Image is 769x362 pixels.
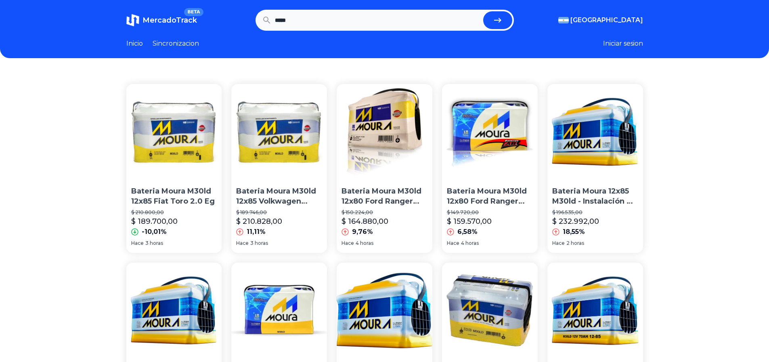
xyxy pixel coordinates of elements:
[131,186,217,206] p: Bateria Moura M30ld 12x85 Fiat Toro 2.0 Eg
[231,84,327,253] a: Bateria Moura M30ld 12x85 Volkwagen Amarok EgBateria Moura M30ld 12x85 Volkwagen Amarok Eg$ 189.7...
[184,8,203,16] span: BETA
[337,84,432,180] img: Bateria Moura M30ld 12x80 Ford Ranger Diesel 3.2 3.0 2.8 2.2
[126,14,197,27] a: MercadoTrackBETA
[342,240,354,246] span: Hace
[447,240,459,246] span: Hace
[442,84,538,253] a: Bateria Moura M30ld 12x80 Ford Ranger Amarok Bora Polo TdBateria Moura M30ld 12x80 Ford Ranger Am...
[153,39,199,48] a: Sincronizacion
[552,240,565,246] span: Hace
[126,84,222,180] img: Bateria Moura M30ld 12x85 Fiat Toro 2.0 Eg
[461,240,479,246] span: 4 horas
[236,209,322,216] p: $ 189.746,00
[552,186,638,206] p: Bateria Moura 12x85 M30ld - Instalación A Domicilio
[342,186,427,206] p: Bateria Moura M30ld 12x80 Ford Ranger Diesel 3.2 3.0 2.8 2.2
[570,15,643,25] span: [GEOGRAPHIC_DATA]
[352,227,373,237] p: 9,76%
[250,240,268,246] span: 3 horas
[547,263,643,358] img: Bateria Moura 12x85 M30ld - Cambio Gratis A Domicilio
[558,17,569,23] img: Argentina
[447,216,492,227] p: $ 159.570,00
[447,209,533,216] p: $ 149.720,00
[131,216,178,227] p: $ 189.700,00
[142,227,167,237] p: -10,01%
[236,240,249,246] span: Hace
[231,84,327,180] img: Bateria Moura M30ld 12x85 Volkwagen Amarok Eg
[337,84,432,253] a: Bateria Moura M30ld 12x80 Ford Ranger Diesel 3.2 3.0 2.8 2.2Bateria Moura M30ld 12x80 Ford Ranger...
[447,186,533,206] p: Bateria Moura M30ld 12x80 Ford Ranger Amarok Bora Polo Td
[552,216,599,227] p: $ 232.992,00
[126,39,143,48] a: Inicio
[342,216,388,227] p: $ 164.880,00
[131,209,217,216] p: $ 210.800,00
[131,240,144,246] span: Hace
[236,216,282,227] p: $ 210.828,00
[547,84,643,180] img: Bateria Moura 12x85 M30ld - Instalación A Domicilio
[356,240,373,246] span: 4 horas
[145,240,163,246] span: 3 horas
[126,84,222,253] a: Bateria Moura M30ld 12x85 Fiat Toro 2.0 EgBateria Moura M30ld 12x85 Fiat Toro 2.0 Eg$ 210.800,00$...
[236,186,322,206] p: Bateria Moura M30ld 12x85 Volkwagen Amarok Eg
[337,263,432,358] img: Bateria Moura M30ld 12x80 Ranger Amarok Neumaflores
[566,240,584,246] span: 2 horas
[442,263,538,358] img: Baterias Para Autos Moura M30ld Tipo 12x90 Ranger F400
[231,263,327,358] img: Bateria Moura 12x80 M30ld Garantía 18 Meses
[142,16,197,25] span: MercadoTrack
[126,14,139,27] img: MercadoTrack
[247,227,266,237] p: 11,11%
[552,209,638,216] p: $ 196.535,00
[547,84,643,253] a: Bateria Moura 12x85 M30ld - Instalación A DomicilioBateria Moura 12x85 M30ld - Instalación A Domi...
[442,84,538,180] img: Bateria Moura M30ld 12x80 Ford Ranger Amarok Bora Polo Td
[457,227,478,237] p: 6,58%
[558,15,643,25] button: [GEOGRAPHIC_DATA]
[603,39,643,48] button: Iniciar sesion
[126,263,222,358] img: Bateria Moura 12x85 M30ld 75ah - Cambio Gratis A Domicilio
[563,227,585,237] p: 18,55%
[342,209,427,216] p: $ 150.224,00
